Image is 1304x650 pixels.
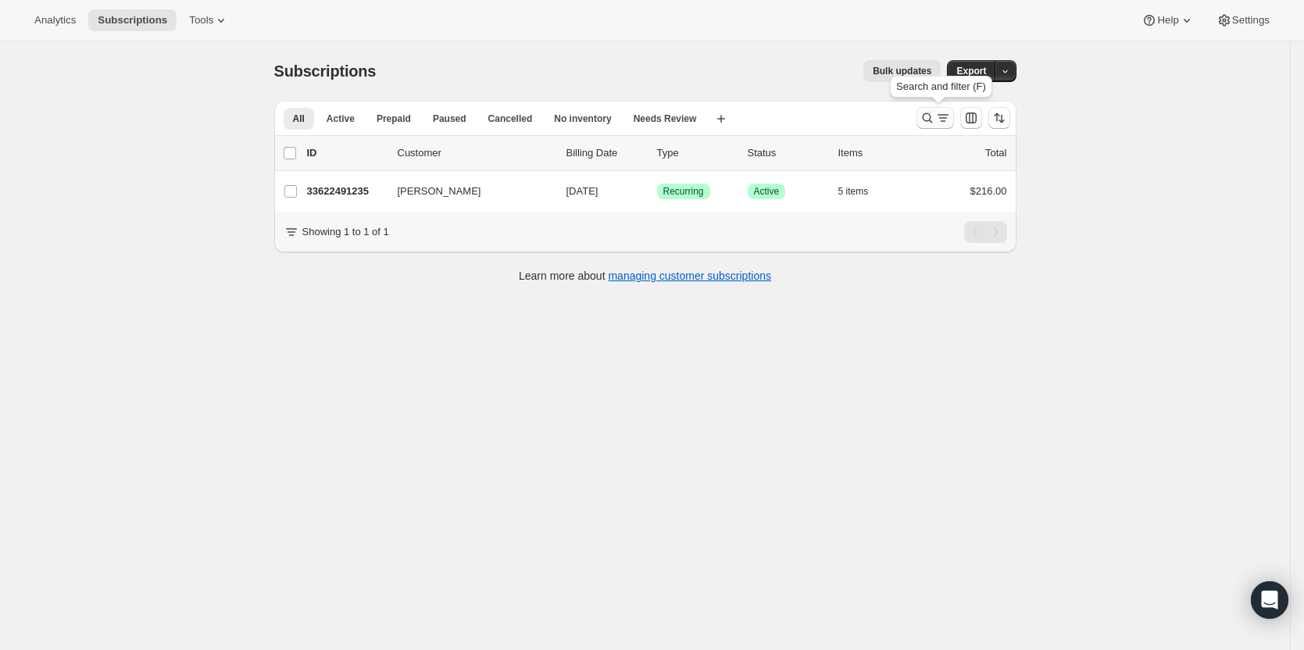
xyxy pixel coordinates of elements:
span: Needs Review [634,112,697,125]
p: Status [748,145,826,161]
button: Settings [1207,9,1279,31]
div: Items [838,145,916,161]
button: Analytics [25,9,85,31]
button: Help [1132,9,1203,31]
button: Sort the results [988,107,1010,129]
span: Bulk updates [873,65,931,77]
button: 5 items [838,180,886,202]
span: Analytics [34,14,76,27]
span: [DATE] [566,185,598,197]
button: Tools [180,9,238,31]
span: Paused [433,112,466,125]
span: Recurring [663,185,704,198]
span: Subscriptions [274,62,377,80]
span: $216.00 [970,185,1007,197]
button: Subscriptions [88,9,177,31]
span: 5 items [838,185,869,198]
span: Settings [1232,14,1270,27]
span: Export [956,65,986,77]
p: Showing 1 to 1 of 1 [302,224,389,240]
span: Active [327,112,355,125]
span: Subscriptions [98,14,167,27]
button: Export [947,60,995,82]
span: All [293,112,305,125]
span: [PERSON_NAME] [398,184,481,199]
button: Create new view [709,108,734,130]
span: Prepaid [377,112,411,125]
span: Cancelled [488,112,533,125]
div: 33622491235[PERSON_NAME][DATE]SuccessRecurringSuccessActive5 items$216.00 [307,180,1007,202]
p: Customer [398,145,554,161]
p: Total [985,145,1006,161]
button: Customize table column order and visibility [960,107,982,129]
p: ID [307,145,385,161]
span: Help [1157,14,1178,27]
button: Bulk updates [863,60,941,82]
span: No inventory [554,112,611,125]
span: Active [754,185,780,198]
nav: Pagination [964,221,1007,243]
button: [PERSON_NAME] [388,179,545,204]
a: managing customer subscriptions [608,270,771,282]
div: Type [657,145,735,161]
p: 33622491235 [307,184,385,199]
button: Search and filter results [916,107,954,129]
span: Tools [189,14,213,27]
p: Learn more about [519,268,771,284]
div: IDCustomerBilling DateTypeStatusItemsTotal [307,145,1007,161]
div: Open Intercom Messenger [1251,581,1288,619]
p: Billing Date [566,145,645,161]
